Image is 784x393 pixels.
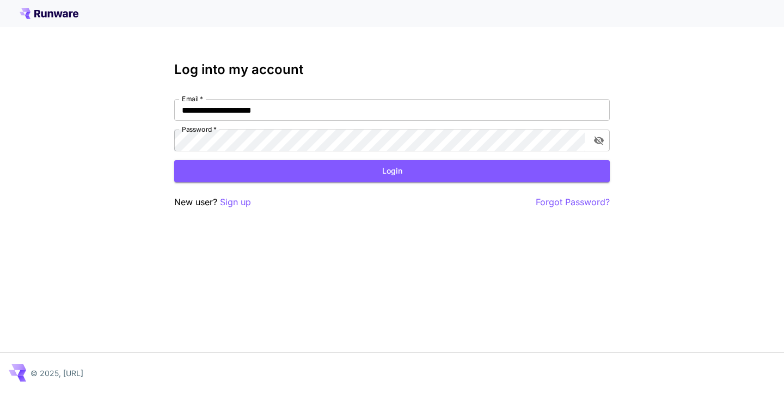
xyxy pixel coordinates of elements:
p: © 2025, [URL] [30,367,83,379]
button: Forgot Password? [536,195,610,209]
p: New user? [174,195,251,209]
label: Password [182,125,217,134]
button: toggle password visibility [589,131,609,150]
h3: Log into my account [174,62,610,77]
button: Login [174,160,610,182]
label: Email [182,94,203,103]
button: Sign up [220,195,251,209]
